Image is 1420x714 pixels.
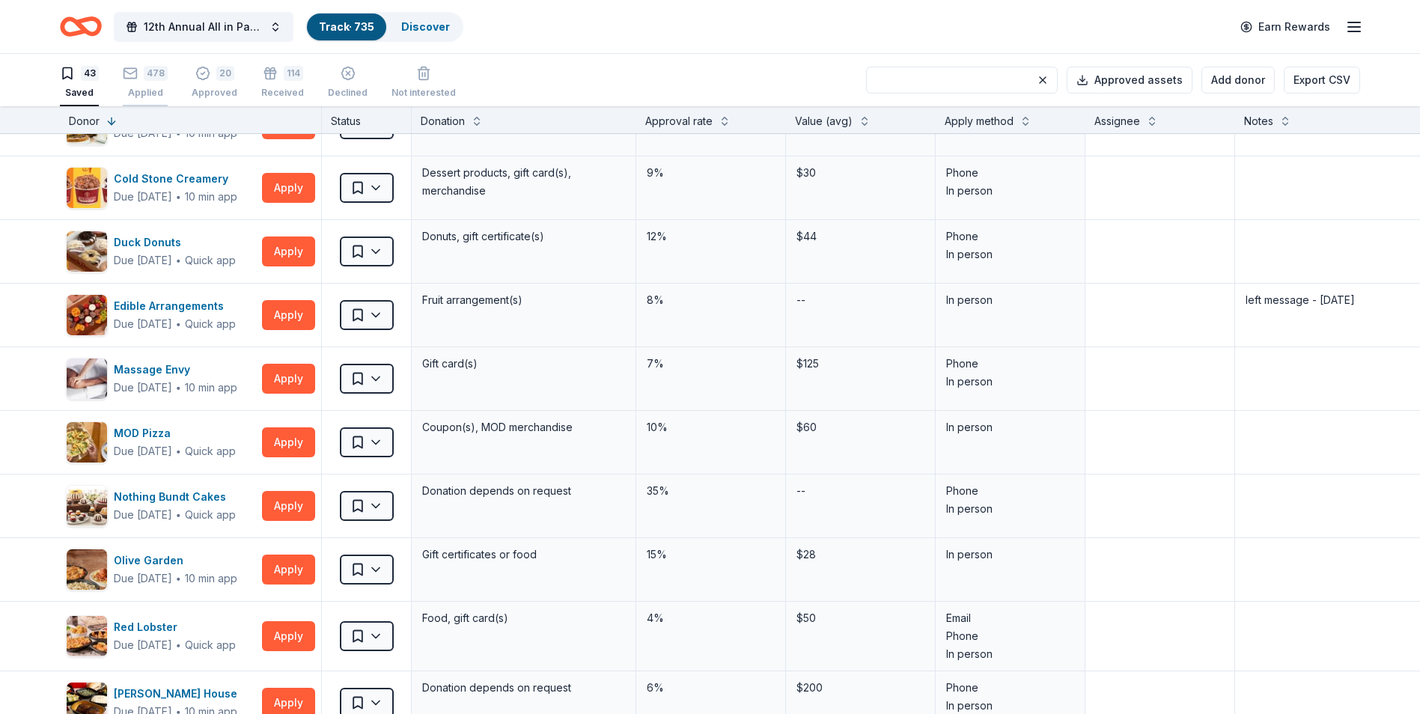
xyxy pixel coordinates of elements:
[60,87,99,99] div: Saved
[185,253,236,268] div: Quick app
[421,112,465,130] div: Donation
[1244,112,1273,130] div: Notes
[175,638,182,651] span: ∙
[645,162,776,183] div: 9%
[175,254,182,266] span: ∙
[175,381,182,394] span: ∙
[645,544,776,565] div: 15%
[114,170,237,188] div: Cold Stone Creamery
[795,417,926,438] div: $60
[216,66,234,81] div: 20
[192,60,237,106] button: 20Approved
[114,424,236,442] div: MOD Pizza
[945,112,1014,130] div: Apply method
[401,20,450,33] a: Discover
[67,549,107,590] img: Image for Olive Garden
[946,418,1074,436] div: In person
[946,355,1074,373] div: Phone
[114,297,236,315] div: Edible Arrangements
[114,251,172,269] div: Due [DATE]
[645,226,776,247] div: 12%
[114,685,243,703] div: [PERSON_NAME] House
[123,87,168,99] div: Applied
[114,618,236,636] div: Red Lobster
[185,507,236,522] div: Quick app
[421,290,627,311] div: Fruit arrangement(s)
[114,506,172,524] div: Due [DATE]
[262,300,315,330] button: Apply
[284,58,303,73] div: 114
[946,546,1074,564] div: In person
[262,491,315,521] button: Apply
[175,445,182,457] span: ∙
[391,87,456,99] div: Not interested
[946,482,1074,500] div: Phone
[185,317,236,332] div: Quick app
[67,358,107,399] img: Image for Massage Envy
[185,380,237,395] div: 10 min app
[175,317,182,330] span: ∙
[946,245,1074,263] div: In person
[67,616,107,656] img: Image for Red Lobster
[1284,67,1360,94] button: Export CSV
[1067,67,1192,94] button: Approved assets
[946,228,1074,245] div: Phone
[795,608,926,629] div: $50
[114,442,172,460] div: Due [DATE]
[645,608,776,629] div: 4%
[67,295,107,335] img: Image for Edible Arrangements
[946,679,1074,697] div: Phone
[262,427,315,457] button: Apply
[81,66,99,81] div: 43
[114,570,172,588] div: Due [DATE]
[66,167,256,209] button: Image for Cold Stone CreameryCold Stone CreameryDue [DATE]∙10 min app
[946,164,1074,182] div: Phone
[305,12,463,42] button: Track· 735Discover
[67,168,107,208] img: Image for Cold Stone Creamery
[69,112,100,130] div: Donor
[114,636,172,654] div: Due [DATE]
[60,60,99,106] button: 43Saved
[328,79,368,91] div: Declined
[1094,112,1140,130] div: Assignee
[421,226,627,247] div: Donuts, gift certificate(s)
[262,173,315,203] button: Apply
[144,66,168,81] div: 478
[645,677,776,698] div: 6%
[66,294,256,336] button: Image for Edible ArrangementsEdible ArrangementsDue [DATE]∙Quick app
[66,485,256,527] button: Image for Nothing Bundt CakesNothing Bundt CakesDue [DATE]∙Quick app
[66,549,256,591] button: Image for Olive GardenOlive GardenDue [DATE]∙10 min app
[114,361,237,379] div: Massage Envy
[185,638,236,653] div: Quick app
[262,364,315,394] button: Apply
[67,231,107,272] img: Image for Duck Donuts
[261,60,304,106] button: 114Received
[185,189,237,204] div: 10 min app
[795,226,926,247] div: $44
[946,500,1074,518] div: In person
[421,480,627,501] div: Donation depends on request
[66,231,256,272] button: Image for Duck DonutsDuck DonutsDue [DATE]∙Quick app
[946,291,1074,309] div: In person
[60,9,102,44] a: Home
[328,60,368,106] button: Declined
[795,544,926,565] div: $28
[175,190,182,203] span: ∙
[185,444,236,459] div: Quick app
[144,18,263,36] span: 12th Annual All in Paddle Raffle
[261,79,304,91] div: Received
[645,353,776,374] div: 7%
[795,353,926,374] div: $125
[421,353,627,374] div: Gift card(s)
[66,358,256,400] button: Image for Massage EnvyMassage EnvyDue [DATE]∙10 min app
[123,60,168,106] button: 478Applied
[421,677,627,698] div: Donation depends on request
[262,621,315,651] button: Apply
[645,480,776,501] div: 35%
[319,20,374,33] a: Track· 735
[1231,13,1339,40] a: Earn Rewards
[114,379,172,397] div: Due [DATE]
[262,237,315,266] button: Apply
[66,615,256,657] button: Image for Red LobsterRed LobsterDue [DATE]∙Quick app
[421,417,627,438] div: Coupon(s), MOD merchandise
